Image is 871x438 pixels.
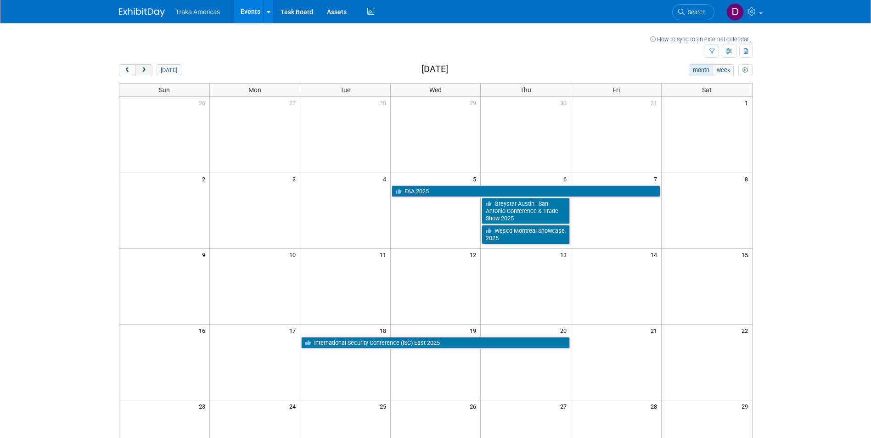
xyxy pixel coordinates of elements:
span: 19 [469,325,480,336]
span: 27 [559,400,571,412]
span: 10 [288,249,300,260]
span: 26 [198,97,209,108]
span: 7 [653,173,661,185]
span: 3 [292,173,300,185]
button: week [713,64,734,76]
span: Sun [159,86,170,94]
a: International Security Conference (ISC) East 2025 [301,337,570,349]
span: 28 [379,97,390,108]
button: [DATE] [157,64,181,76]
span: Search [685,9,706,16]
span: 28 [650,400,661,412]
span: Tue [340,86,350,94]
span: 8 [744,173,752,185]
h2: [DATE] [421,64,448,74]
span: 23 [198,400,209,412]
button: myCustomButton [738,64,752,76]
a: Greystar Austin - San Antonio Conference & Trade Show 2025 [482,198,570,224]
span: 9 [201,249,209,260]
span: 6 [562,173,571,185]
span: 18 [379,325,390,336]
span: 16 [198,325,209,336]
span: 25 [379,400,390,412]
span: 21 [650,325,661,336]
span: 29 [469,97,480,108]
button: prev [119,64,136,76]
span: 15 [741,249,752,260]
span: Thu [520,86,531,94]
span: 22 [741,325,752,336]
span: 31 [650,97,661,108]
a: FAA 2025 [392,185,661,197]
span: 24 [288,400,300,412]
span: Mon [248,86,261,94]
span: 26 [469,400,480,412]
img: ExhibitDay [119,8,165,17]
span: 27 [288,97,300,108]
span: Wed [429,86,442,94]
a: How to sync to an external calendar... [650,36,753,43]
span: 20 [559,325,571,336]
span: 14 [650,249,661,260]
span: 11 [379,249,390,260]
img: Dorothy Pecoraro [726,3,744,21]
a: Search [672,4,714,20]
span: Sat [702,86,712,94]
a: Wesco Montreal Showcase 2025 [482,225,570,244]
span: 5 [472,173,480,185]
button: month [689,64,713,76]
span: Traka Americas [176,8,220,16]
span: 13 [559,249,571,260]
span: Fri [613,86,620,94]
span: 1 [744,97,752,108]
span: 12 [469,249,480,260]
button: next [135,64,152,76]
span: 29 [741,400,752,412]
i: Personalize Calendar [742,67,748,73]
span: 17 [288,325,300,336]
span: 2 [201,173,209,185]
span: 30 [559,97,571,108]
span: 4 [382,173,390,185]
